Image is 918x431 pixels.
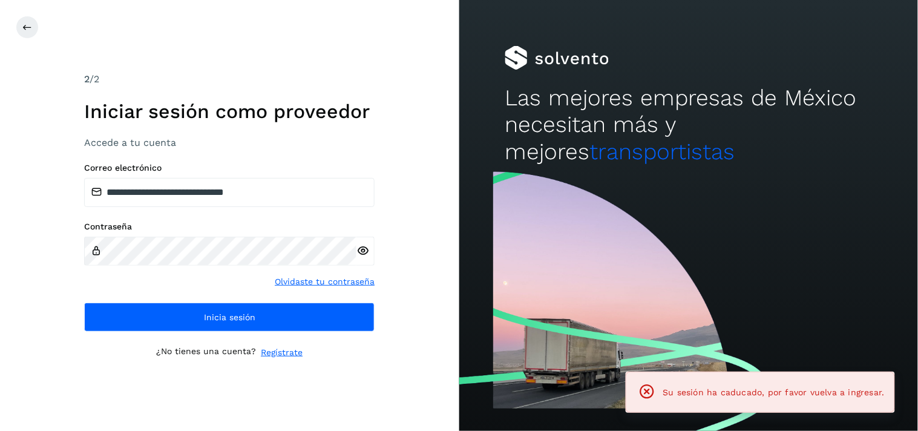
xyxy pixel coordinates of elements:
h3: Accede a tu cuenta [84,137,375,148]
h1: Iniciar sesión como proveedor [84,100,375,123]
p: ¿No tienes una cuenta? [156,346,256,359]
div: /2 [84,72,375,87]
a: Olvidaste tu contraseña [275,275,375,288]
button: Inicia sesión [84,303,375,332]
label: Correo electrónico [84,163,375,173]
h2: Las mejores empresas de México necesitan más y mejores [505,85,872,165]
a: Regístrate [261,346,303,359]
label: Contraseña [84,222,375,232]
span: Su sesión ha caducado, por favor vuelva a ingresar. [663,387,885,397]
span: Inicia sesión [204,313,255,321]
span: transportistas [589,139,735,165]
span: 2 [84,73,90,85]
